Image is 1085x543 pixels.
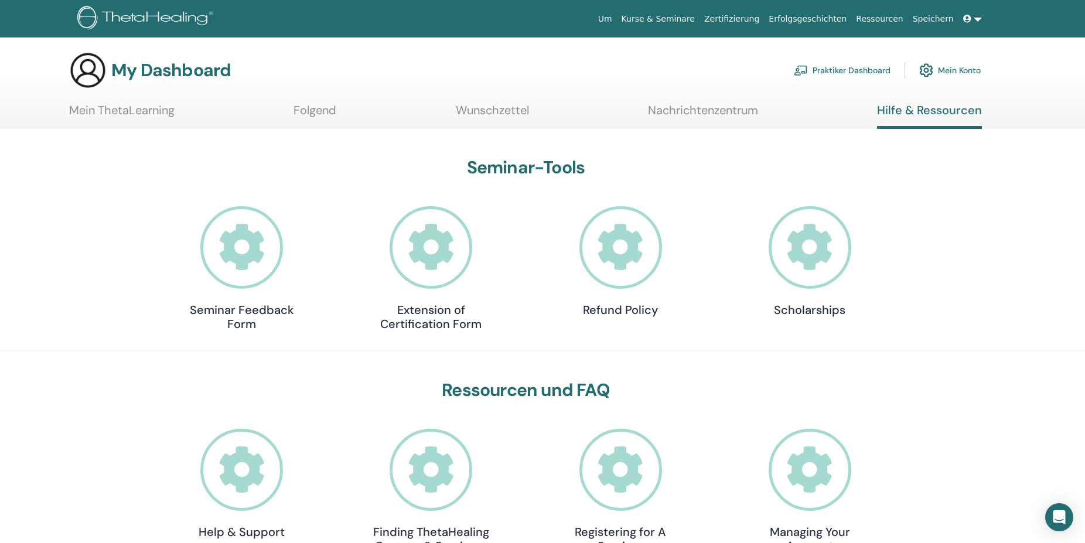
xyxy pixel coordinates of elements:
[373,206,490,331] a: Extension of Certification Form
[919,57,981,83] a: Mein Konto
[69,103,175,126] a: Mein ThetaLearning
[1045,503,1073,531] div: Open Intercom Messenger
[77,6,217,32] img: logo.png
[877,103,982,129] a: Hilfe & Ressourcen
[183,380,869,401] h3: Ressourcen und FAQ
[794,57,890,83] a: Praktiker Dashboard
[69,52,107,89] img: generic-user-icon.jpg
[764,8,851,30] a: Erfolgsgeschichten
[373,303,490,331] h4: Extension of Certification Form
[183,429,301,539] a: Help & Support
[751,206,868,317] a: Scholarships
[183,206,301,331] a: Seminar Feedback Form
[648,103,758,126] a: Nachrichtenzentrum
[617,8,700,30] a: Kurse & Seminare
[700,8,764,30] a: Zertifizierung
[456,103,529,126] a: Wunschzettel
[562,206,679,317] a: Refund Policy
[294,103,336,126] a: Folgend
[908,8,958,30] a: Speichern
[751,303,868,317] h4: Scholarships
[794,65,808,76] img: chalkboard-teacher.svg
[183,157,869,178] h3: Seminar-Tools
[183,525,301,539] h4: Help & Support
[183,303,301,331] h4: Seminar Feedback Form
[111,60,231,81] h3: My Dashboard
[919,60,933,80] img: cog.svg
[562,303,679,317] h4: Refund Policy
[593,8,617,30] a: Um
[851,8,907,30] a: Ressourcen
